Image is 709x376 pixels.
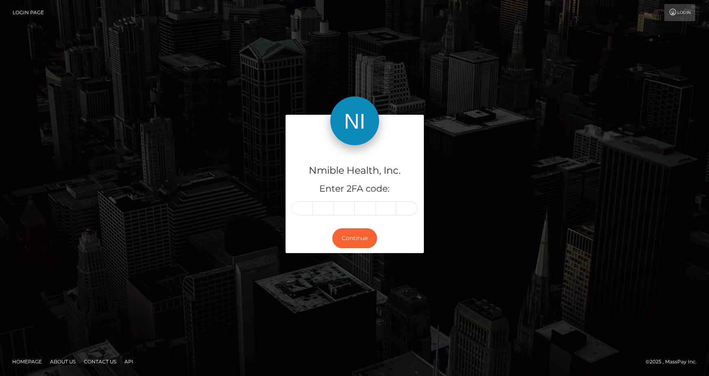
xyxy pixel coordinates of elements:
a: Homepage [9,355,45,368]
h4: Nmible Health, Inc. [292,164,418,178]
div: © 2025 , MassPay Inc. [646,357,703,366]
img: Nmible Health, Inc. [330,96,379,145]
a: Login Page [13,4,44,21]
a: About Us [47,355,79,368]
a: Contact Us [81,355,120,368]
a: API [121,355,137,368]
button: Continue [332,228,377,248]
a: Login [664,4,695,21]
h5: Enter 2FA code: [292,183,418,195]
